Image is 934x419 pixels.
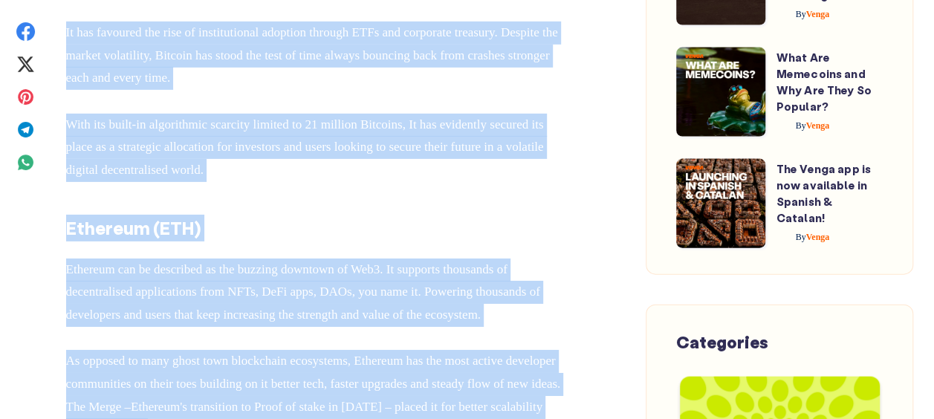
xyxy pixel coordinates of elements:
span: By [796,9,806,19]
span: By [796,120,806,131]
span: Venga [796,232,830,242]
strong: Ethereum (ETH) [66,216,201,239]
p: With its built-in algorithmic scarcity limited to 21 million Bitcoins, It has evidently secured i... [66,108,564,182]
span: Categories [676,331,768,353]
span: Venga [796,120,830,131]
p: Ethereum can be described as the buzzing downtown of Web3. It supports thousands of decentralised... [66,253,564,327]
p: It has favoured the rise of institutional adoption through ETFs and corporate treasury. Despite t... [66,16,564,90]
a: ByVenga [776,120,830,131]
a: ByVenga [776,232,830,242]
a: The Venga app is now available in Spanish & Catalan! [776,161,871,224]
a: ByVenga [776,9,830,19]
span: By [796,232,806,242]
span: Venga [796,9,830,19]
a: What Are Memecoins and Why Are They So Popular? [776,50,872,113]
